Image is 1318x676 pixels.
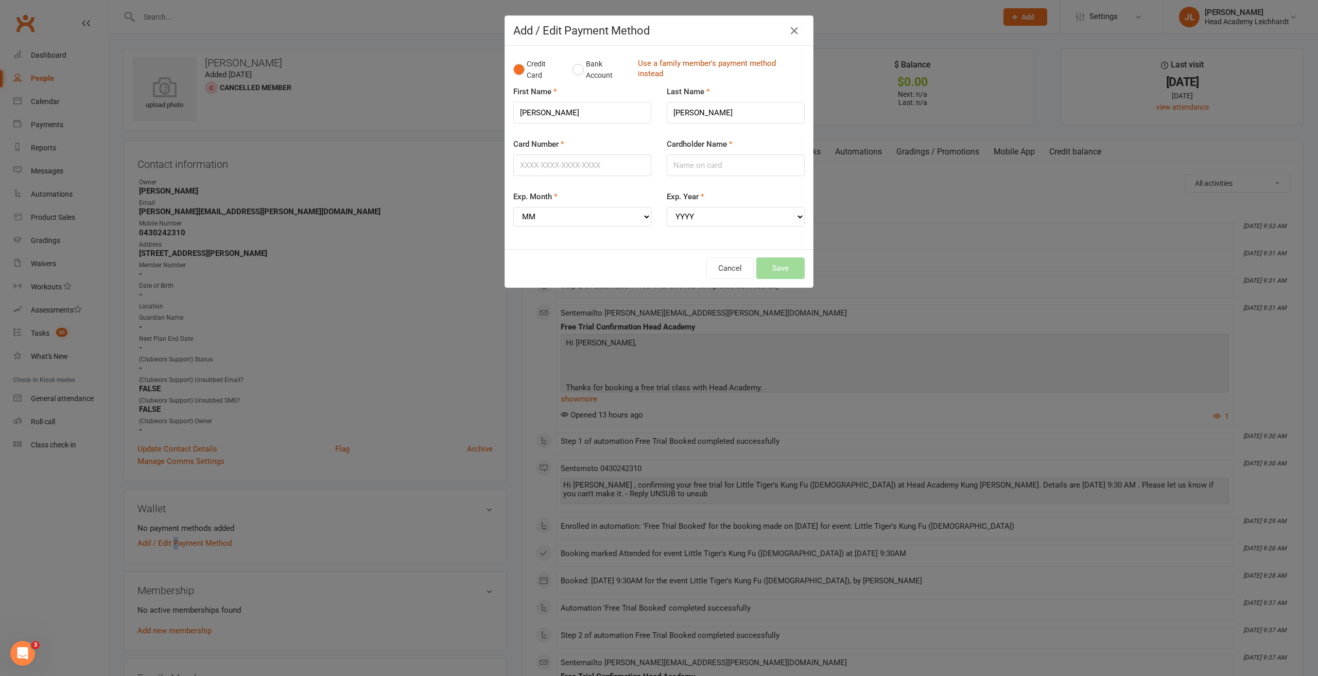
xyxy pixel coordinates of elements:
[31,641,40,649] span: 3
[667,85,710,98] label: Last Name
[706,257,754,279] button: Cancel
[667,138,733,150] label: Cardholder Name
[513,190,558,203] label: Exp. Month
[513,24,805,37] h4: Add / Edit Payment Method
[10,641,35,666] iframe: Intercom live chat
[513,54,562,85] button: Credit Card
[573,54,630,85] button: Bank Account
[513,138,564,150] label: Card Number
[667,190,704,203] label: Exp. Year
[513,85,557,98] label: First Name
[667,154,805,176] input: Name on card
[513,154,651,176] input: XXXX-XXXX-XXXX-XXXX
[786,23,803,39] button: Close
[638,58,800,81] a: Use a family member's payment method instead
